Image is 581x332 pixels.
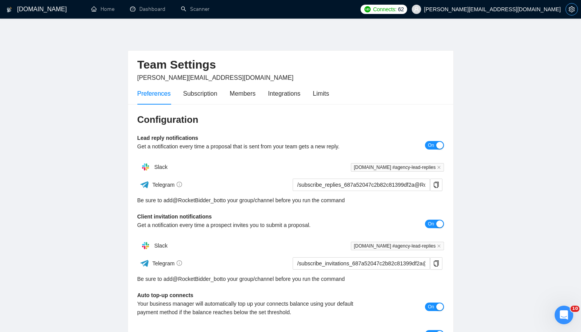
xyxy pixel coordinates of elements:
[173,275,222,283] a: @RocketBidder_bot
[7,3,12,16] img: logo
[137,275,444,283] div: Be sure to add to your group/channel before you run the command
[414,7,419,12] span: user
[351,242,444,250] span: [DOMAIN_NAME] #agency-lead-replies
[137,299,368,317] div: Your business manager will automatically top up your connects balance using your default payment ...
[268,89,301,98] div: Integrations
[137,74,294,81] span: [PERSON_NAME][EMAIL_ADDRESS][DOMAIN_NAME]
[313,89,329,98] div: Limits
[173,196,222,205] a: @RocketBidder_bot
[437,165,441,169] span: close
[373,5,396,14] span: Connects:
[428,220,434,228] span: On
[430,182,442,188] span: copy
[137,292,194,298] b: Auto top-up connects
[138,238,153,253] img: hpQkSZIkSZIkSZIkSZIkSZIkSZIkSZIkSZIkSZIkSZIkSZIkSZIkSZIkSZIkSZIkSZIkSZIkSZIkSZIkSZIkSZIkSZIkSZIkS...
[177,182,182,187] span: info-circle
[91,6,114,12] a: homeHome
[571,306,579,312] span: 10
[430,179,442,191] button: copy
[154,164,167,170] span: Slack
[430,260,442,267] span: copy
[137,221,368,229] div: Get a notification every time a prospect invites you to submit a proposal.
[430,257,442,270] button: copy
[140,180,149,189] img: ww3wtPAAAAAElFTkSuQmCC
[565,6,578,12] a: setting
[137,142,368,151] div: Get a notification every time a proposal that is sent from your team gets a new reply.
[181,6,210,12] a: searchScanner
[137,57,444,73] h2: Team Settings
[428,303,434,311] span: On
[398,5,404,14] span: 62
[437,244,441,248] span: close
[565,3,578,15] button: setting
[152,182,182,188] span: Telegram
[428,141,434,150] span: On
[137,114,444,126] h3: Configuration
[138,159,153,175] img: hpQkSZIkSZIkSZIkSZIkSZIkSZIkSZIkSZIkSZIkSZIkSZIkSZIkSZIkSZIkSZIkSZIkSZIkSZIkSZIkSZIkSZIkSZIkSZIkS...
[230,89,256,98] div: Members
[364,6,371,12] img: upwork-logo.png
[140,258,149,268] img: ww3wtPAAAAAElFTkSuQmCC
[555,306,573,324] iframe: Intercom live chat
[137,196,444,205] div: Be sure to add to your group/channel before you run the command
[137,89,171,98] div: Preferences
[152,260,182,267] span: Telegram
[177,260,182,266] span: info-circle
[137,213,212,220] b: Client invitation notifications
[351,163,444,172] span: [DOMAIN_NAME] #agency-lead-replies
[154,243,167,249] span: Slack
[183,89,217,98] div: Subscription
[137,135,198,141] b: Lead reply notifications
[130,6,165,12] a: dashboardDashboard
